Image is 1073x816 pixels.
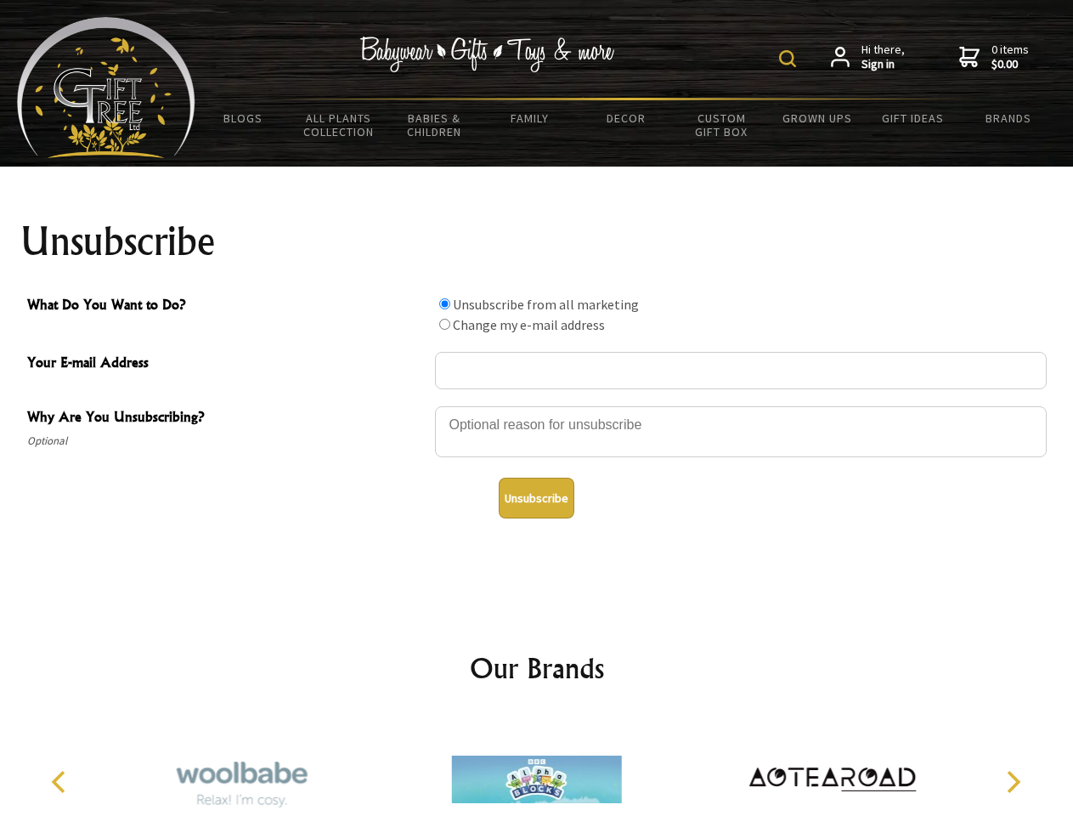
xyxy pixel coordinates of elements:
[769,100,865,136] a: Grown Ups
[27,431,426,451] span: Optional
[195,100,291,136] a: BLOGS
[483,100,579,136] a: Family
[861,57,905,72] strong: Sign in
[959,42,1029,72] a: 0 items$0.00
[831,42,905,72] a: Hi there,Sign in
[499,478,574,518] button: Unsubscribe
[435,352,1047,389] input: Your E-mail Address
[27,294,426,319] span: What Do You Want to Do?
[20,221,1053,262] h1: Unsubscribe
[439,319,450,330] input: What Do You Want to Do?
[34,648,1040,688] h2: Our Brands
[17,17,195,158] img: Babyware - Gifts - Toys and more...
[991,57,1029,72] strong: $0.00
[27,406,426,431] span: Why Are You Unsubscribing?
[360,37,615,72] img: Babywear - Gifts - Toys & more
[439,298,450,309] input: What Do You Want to Do?
[961,100,1057,136] a: Brands
[994,763,1031,801] button: Next
[865,100,961,136] a: Gift Ideas
[387,100,483,150] a: Babies & Children
[779,50,796,67] img: product search
[861,42,905,72] span: Hi there,
[453,316,605,333] label: Change my e-mail address
[42,763,80,801] button: Previous
[435,406,1047,457] textarea: Why Are You Unsubscribing?
[674,100,770,150] a: Custom Gift Box
[291,100,387,150] a: All Plants Collection
[27,352,426,377] span: Your E-mail Address
[453,296,639,313] label: Unsubscribe from all marketing
[578,100,674,136] a: Decor
[991,42,1029,72] span: 0 items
